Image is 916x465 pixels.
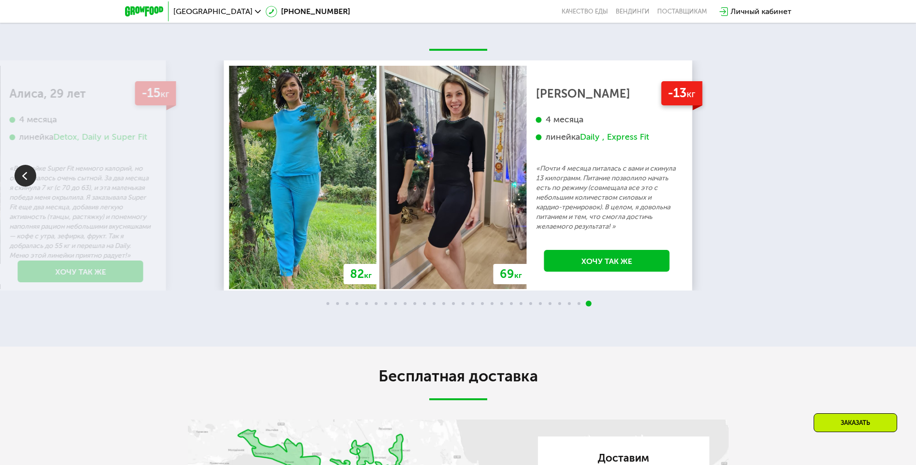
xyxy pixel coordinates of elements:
div: Заказать [814,413,897,432]
a: Хочу так же [544,250,670,272]
a: Вендинги [616,8,649,15]
a: Хочу так же [18,261,143,282]
div: Daily , Express Fit [580,131,649,143]
span: [GEOGRAPHIC_DATA] [173,8,253,15]
div: 69 [493,264,528,284]
div: линейка [10,131,152,143]
h2: Бесплатная доставка [188,366,729,386]
span: кг [514,271,522,280]
div: Detox, Daily и Super Fit [54,131,147,143]
div: 82 [344,264,378,284]
p: «Почти 4 месяца питалась с вами и скинула 13 килограмм. Питание позволило начать есть по режиму (... [536,164,678,232]
a: [PHONE_NUMBER] [266,6,350,17]
div: Алиса, 29 лет [10,89,152,99]
div: 4 месяца [10,114,152,125]
div: -13 [661,81,702,106]
div: 4 месяца [536,114,678,125]
p: «В линейке Super Fit немного калорий, но она оказалось очень сытной. За два месяца я скинула 7 кг... [10,164,152,261]
div: Личный кабинет [731,6,791,17]
a: Качество еды [562,8,608,15]
span: кг [687,88,695,100]
div: [PERSON_NAME] [536,89,678,99]
img: Slide left [14,165,36,187]
div: линейка [536,131,678,143]
span: кг [160,88,169,100]
div: -15 [135,81,176,106]
span: кг [364,271,372,280]
div: поставщикам [657,8,707,15]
